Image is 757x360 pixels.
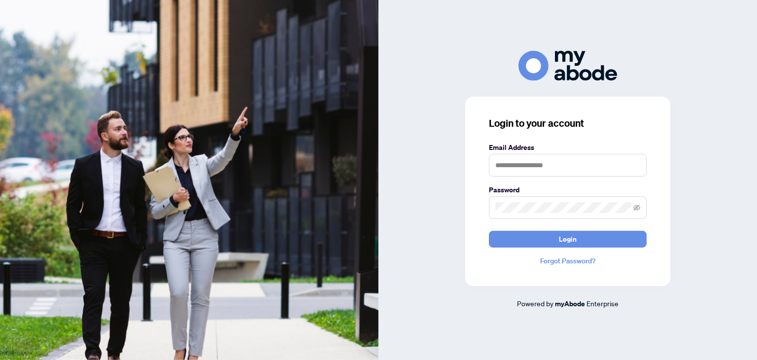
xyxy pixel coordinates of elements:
span: Login [559,231,577,247]
img: ma-logo [518,51,617,81]
h3: Login to your account [489,116,647,130]
span: eye-invisible [633,204,640,211]
button: Login [489,231,647,248]
label: Password [489,184,647,195]
label: Email Address [489,142,647,153]
a: myAbode [555,298,585,309]
span: Powered by [517,299,553,308]
a: Forgot Password? [489,255,647,266]
span: Enterprise [586,299,619,308]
